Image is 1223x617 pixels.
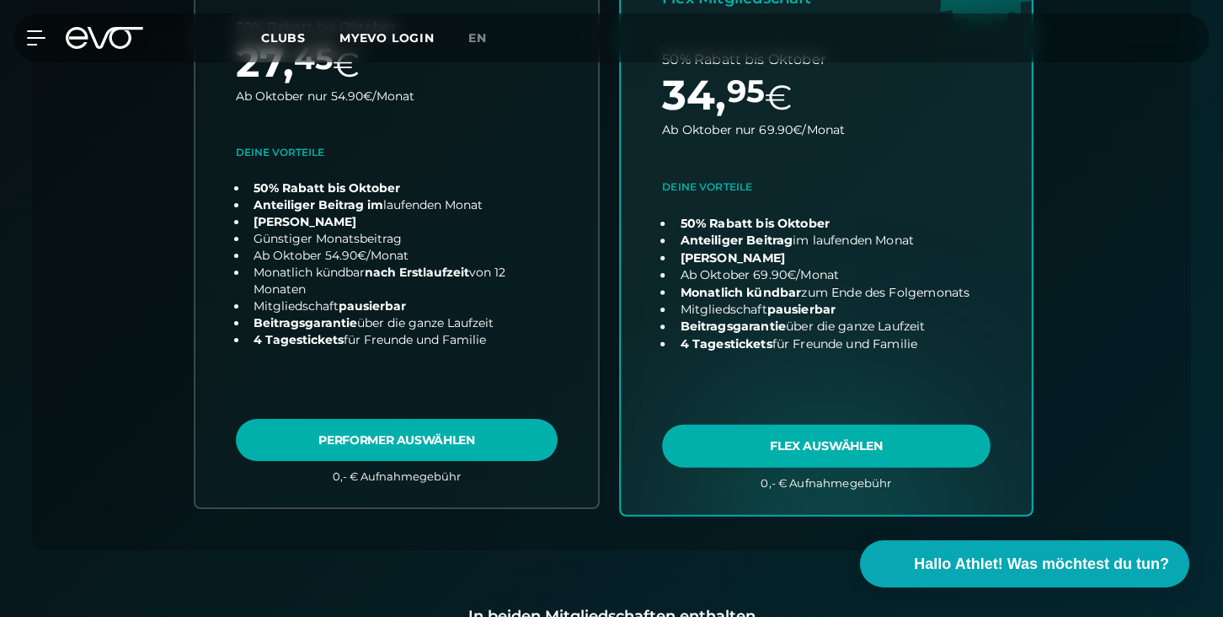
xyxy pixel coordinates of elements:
[261,30,339,46] a: Clubs
[468,29,507,48] a: en
[468,30,487,46] span: en
[261,30,306,46] span: Clubs
[914,553,1169,576] span: Hallo Athlet! Was möchtest du tun?
[860,540,1189,587] button: Hallo Athlet! Was möchtest du tun?
[339,30,435,46] a: MYEVO LOGIN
